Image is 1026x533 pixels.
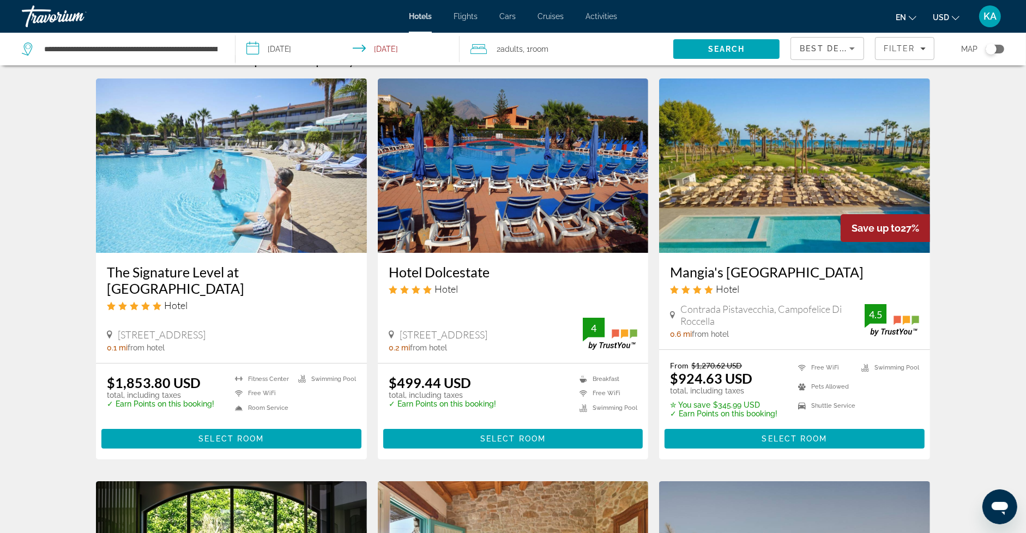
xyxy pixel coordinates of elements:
a: Hotel Dolcestate [389,264,638,280]
span: Room [530,45,548,53]
li: Free WiFi [574,389,637,398]
a: Activities [586,12,617,21]
span: 0.6 mi [670,330,692,338]
span: Filter [884,44,915,53]
span: Search [708,45,745,53]
span: 0.2 mi [389,343,410,352]
ins: $1,853.80 USD [107,374,201,391]
li: Fitness Center [230,374,293,384]
a: Cars [499,12,516,21]
span: from hotel [692,330,729,338]
p: total, including taxes [107,391,214,399]
button: User Menu [976,5,1004,28]
button: Change currency [933,9,959,25]
span: en [896,13,906,22]
div: 27% [841,214,930,242]
div: 4 star Hotel [670,283,919,295]
span: Adults [500,45,523,53]
a: The Signature Level at [GEOGRAPHIC_DATA] [107,264,356,296]
li: Swimming Pool [856,361,919,374]
button: Search [673,39,780,59]
span: Hotel [434,283,458,295]
span: 2 [497,41,523,57]
a: Hotels [409,12,432,21]
span: 0.1 mi [107,343,128,352]
span: KA [983,11,997,22]
div: 5 star Hotel [107,299,356,311]
span: From [670,361,689,370]
span: USD [933,13,949,22]
div: 4 star Hotel [389,283,638,295]
a: Select Room [101,431,361,443]
span: Hotel [164,299,188,311]
a: Mangia's [GEOGRAPHIC_DATA] [670,264,919,280]
input: Search hotel destination [43,41,219,57]
span: ✮ You save [670,401,710,409]
span: Select Room [480,434,546,443]
span: Hotel [716,283,739,295]
span: Select Room [198,434,264,443]
del: $1,270.62 USD [691,361,742,370]
li: Free WiFi [793,361,856,374]
button: Select Room [665,429,925,449]
img: Mangia's Himera Resort [659,78,930,253]
p: ✓ Earn Points on this booking! [107,399,214,408]
mat-select: Sort by [800,42,855,55]
a: Select Room [383,431,643,443]
p: total, including taxes [389,391,496,399]
iframe: Button to launch messaging window [982,489,1017,524]
li: Swimming Pool [574,403,637,413]
li: Pets Allowed [793,380,856,393]
span: , 1 [523,41,548,57]
li: Swimming Pool [293,374,356,384]
span: Save up to [852,222,901,234]
p: ✓ Earn Points on this booking! [670,409,777,418]
p: total, including taxes [670,386,777,395]
button: Select Room [383,429,643,449]
a: Select Room [665,431,925,443]
ins: $499.44 USD [389,374,471,391]
a: Cruises [538,12,564,21]
div: 4.5 [865,308,886,321]
span: Select Room [762,434,828,443]
button: Change language [896,9,916,25]
span: Contrada Pistavecchia, Campofelice Di Roccella [681,303,865,327]
li: Free WiFi [230,389,293,398]
img: Hotel Dolcestate [378,78,649,253]
button: Filters [875,37,934,60]
button: Select Room [101,429,361,449]
p: $345.99 USD [670,401,777,409]
a: Flights [454,12,478,21]
ins: $924.63 USD [670,370,752,386]
span: [STREET_ADDRESS] [400,329,487,341]
img: TrustYou guest rating badge [865,304,919,336]
img: TrustYou guest rating badge [583,318,637,350]
span: [STREET_ADDRESS] [118,329,206,341]
div: 4 [583,322,605,335]
p: ✓ Earn Points on this booking! [389,399,496,408]
span: Best Deals [800,44,856,53]
span: from hotel [410,343,447,352]
li: Room Service [230,403,293,413]
button: Toggle map [977,44,1004,54]
button: Select check in and out date [236,33,460,65]
li: Breakfast [574,374,637,384]
span: from hotel [128,343,165,352]
li: Shuttle Service [793,399,856,413]
span: Map [961,41,977,57]
a: Travorium [22,2,131,31]
img: The Signature Level at Grand Palladium Sicilia Resort & Spa [96,78,367,253]
button: Travelers: 2 adults, 0 children [460,33,673,65]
